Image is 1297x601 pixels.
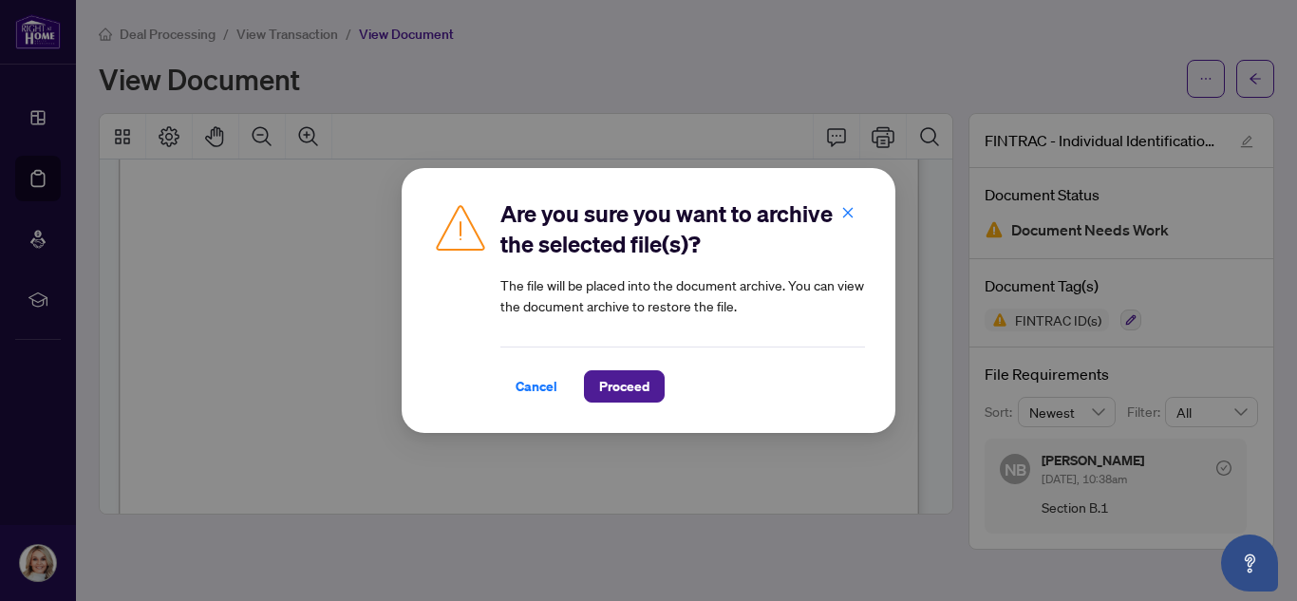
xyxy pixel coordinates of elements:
[500,274,865,316] article: The file will be placed into the document archive. You can view the document archive to restore t...
[599,371,649,402] span: Proceed
[500,198,865,259] h2: Are you sure you want to archive the selected file(s)?
[841,206,855,219] span: close
[584,370,665,403] button: Proceed
[516,371,557,402] span: Cancel
[432,198,489,255] img: Caution Icon
[500,370,573,403] button: Cancel
[1221,535,1278,592] button: Open asap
